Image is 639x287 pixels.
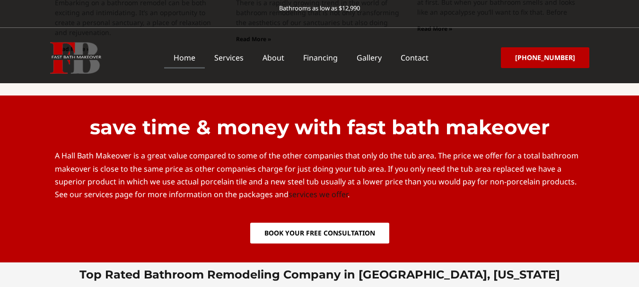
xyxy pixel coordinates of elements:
[347,47,391,69] a: Gallery
[391,47,438,69] a: Contact
[164,47,205,69] a: Home
[55,149,585,201] p: A Hall Bath Makeover is a great value compared to some of the other companies that only do the tu...
[501,47,589,68] a: [PHONE_NUMBER]
[515,54,575,61] span: [PHONE_NUMBER]
[264,230,375,236] span: book your free consultation
[50,42,101,74] img: Fast Bath Makeover icon
[289,189,348,200] a: services we offer
[253,47,294,69] a: About
[55,114,585,140] h3: save time & money with fast bath makeover
[50,267,589,282] h3: Top Rated Bathroom Remodeling Company in [GEOGRAPHIC_DATA], [US_STATE]
[205,47,253,69] a: Services
[250,223,389,244] a: book your free consultation
[294,47,347,69] a: Financing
